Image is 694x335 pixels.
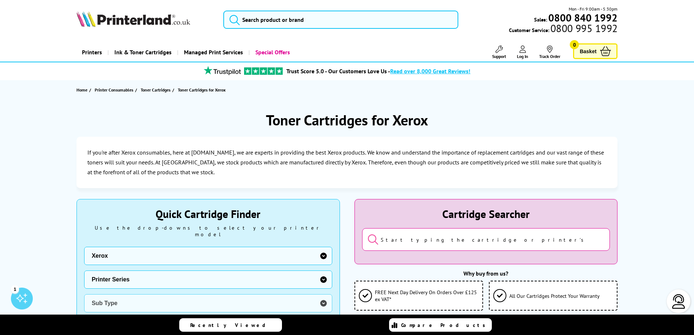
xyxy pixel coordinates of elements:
p: If you're after Xerox consumables, here at [DOMAIN_NAME], we are experts in providing the best Xe... [87,148,607,178]
a: Log In [517,46,528,59]
span: 0 [570,40,579,49]
a: Printer Consumables [95,86,135,94]
span: 0800 995 1992 [549,25,617,32]
img: Printerland Logo [77,11,190,27]
a: Basket 0 [573,43,617,59]
span: Toner Cartridges [141,86,170,94]
a: Track Order [539,46,560,59]
span: Ink & Toner Cartridges [114,43,172,62]
a: Compare Products [389,318,492,332]
img: trustpilot rating [244,67,283,75]
span: Read over 8,000 Great Reviews! [390,67,470,75]
div: 1 [11,285,19,293]
span: Basket [580,46,596,56]
span: Toner Cartridges for Xerox [178,87,226,93]
a: Printerland Logo [77,11,215,28]
div: Quick Cartridge Finder [84,207,332,221]
div: Cartridge Searcher [362,207,610,221]
a: Trust Score 5.0 - Our Customers Love Us -Read over 8,000 Great Reviews! [286,67,470,75]
a: Recently Viewed [179,318,282,332]
span: Customer Service: [509,25,617,34]
a: Support [492,46,506,59]
b: 0800 840 1992 [548,11,617,24]
a: Managed Print Services [177,43,248,62]
div: Use the drop-downs to select your printer model [84,225,332,238]
h1: Toner Cartridges for Xerox [266,110,428,129]
span: All Our Cartridges Protect Your Warranty [509,292,600,299]
span: Support [492,54,506,59]
span: Printer Consumables [95,86,133,94]
span: Compare Products [401,322,489,328]
a: Toner Cartridges [141,86,172,94]
input: Search product or brand [223,11,458,29]
a: Ink & Toner Cartridges [107,43,177,62]
span: FREE Next Day Delivery On Orders Over £125 ex VAT* [375,289,479,303]
span: Mon - Fri 9:00am - 5:30pm [569,5,617,12]
a: Printers [77,43,107,62]
input: Start typing the cartridge or printer's name... [362,228,610,251]
span: Log In [517,54,528,59]
span: Recently Viewed [190,322,273,328]
img: user-headset-light.svg [671,294,686,309]
div: Why buy from us? [354,270,618,277]
a: 0800 840 1992 [547,14,617,21]
a: Home [77,86,89,94]
a: Special Offers [248,43,295,62]
img: trustpilot rating [200,66,244,75]
span: Sales: [534,16,547,23]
